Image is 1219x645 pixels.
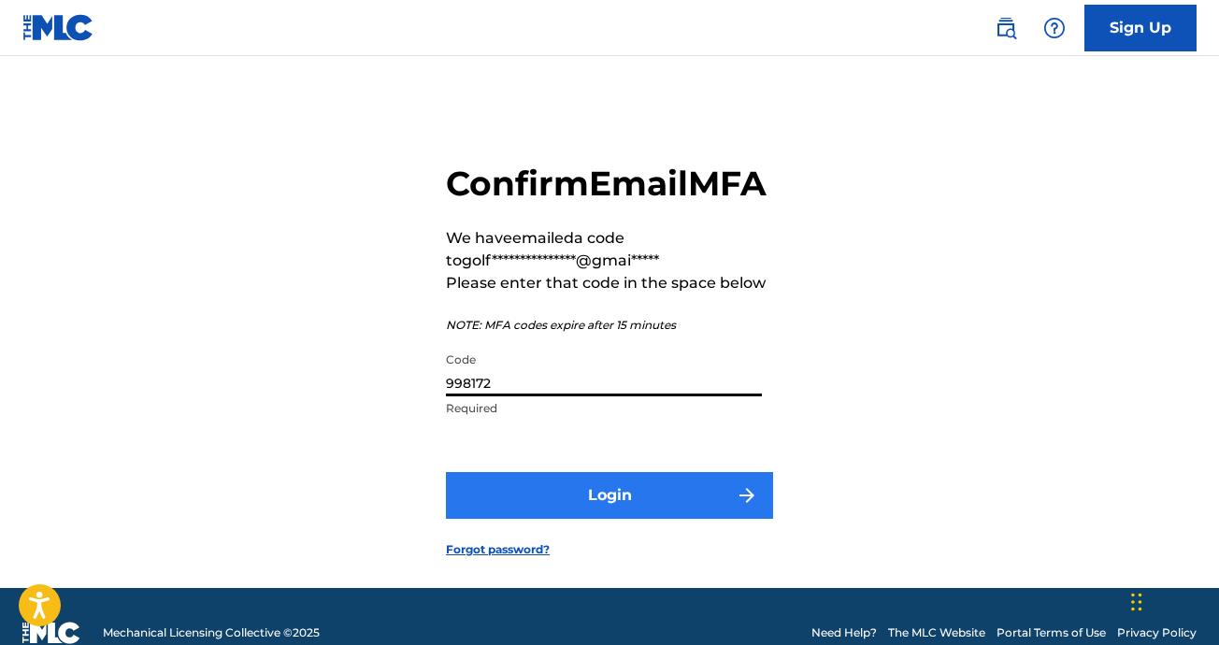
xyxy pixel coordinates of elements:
[888,624,985,641] a: The MLC Website
[446,317,773,334] p: NOTE: MFA codes expire after 15 minutes
[1126,555,1219,645] div: Widget de chat
[1043,17,1066,39] img: help
[446,472,773,519] button: Login
[1126,555,1219,645] iframe: Chat Widget
[446,272,773,294] p: Please enter that code in the space below
[446,400,762,417] p: Required
[1084,5,1197,51] a: Sign Up
[736,484,758,507] img: f7272a7cc735f4ea7f67.svg
[446,541,550,558] a: Forgot password?
[22,14,94,41] img: MLC Logo
[987,9,1025,47] a: Public Search
[22,622,80,644] img: logo
[446,163,773,205] h2: Confirm Email MFA
[811,624,877,641] a: Need Help?
[997,624,1106,641] a: Portal Terms of Use
[1117,624,1197,641] a: Privacy Policy
[1036,9,1073,47] div: Help
[995,17,1017,39] img: search
[1131,574,1142,630] div: Arrastrar
[103,624,320,641] span: Mechanical Licensing Collective © 2025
